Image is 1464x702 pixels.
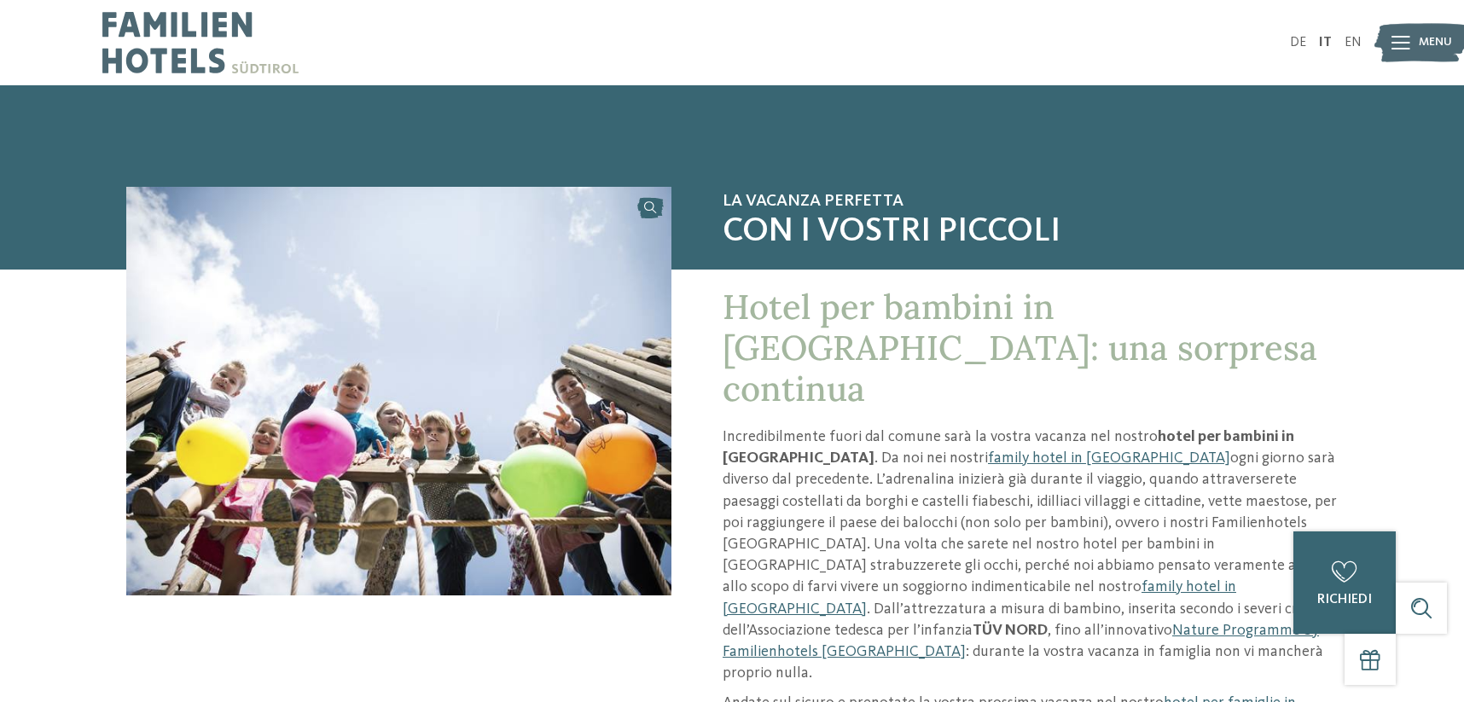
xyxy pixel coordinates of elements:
a: family hotel in [GEOGRAPHIC_DATA] [723,579,1236,616]
a: DE [1290,36,1306,49]
span: La vacanza perfetta [723,191,1338,212]
img: Hotel per bambini in Trentino: giochi e avventure a volontà [126,187,671,595]
a: richiedi [1293,531,1396,634]
a: IT [1319,36,1332,49]
span: con i vostri piccoli [723,212,1338,252]
span: richiedi [1317,593,1372,606]
a: EN [1345,36,1362,49]
span: Menu [1419,34,1452,51]
p: Incredibilmente fuori dal comune sarà la vostra vacanza nel nostro . Da noi nei nostri ogni giorn... [723,426,1338,684]
strong: TÜV NORD [973,623,1048,638]
a: family hotel in [GEOGRAPHIC_DATA] [988,450,1230,466]
a: Nature Programme by Familienhotels [GEOGRAPHIC_DATA] [723,623,1319,659]
span: Hotel per bambini in [GEOGRAPHIC_DATA]: una sorpresa continua [723,285,1317,410]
